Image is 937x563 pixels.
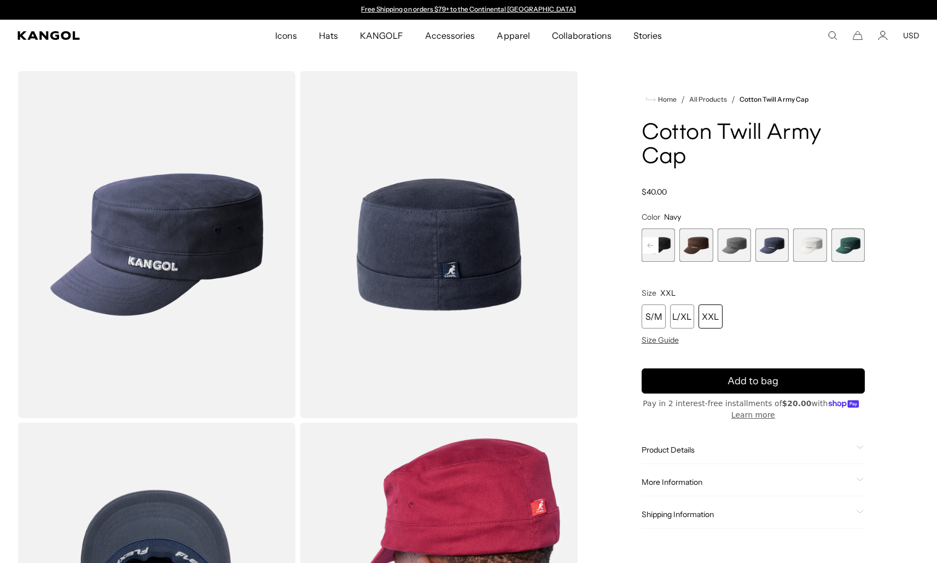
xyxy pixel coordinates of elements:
a: KANGOLF [349,20,414,51]
span: Home [656,96,677,103]
button: Cart [853,31,863,40]
span: KANGOLF [360,20,403,51]
label: Pine [831,228,865,262]
span: Collaborations [552,20,612,51]
a: Free Shipping on orders $79+ to the Continental [GEOGRAPHIC_DATA] [361,5,576,13]
a: Account [878,31,888,40]
div: 9 of 9 [831,228,865,262]
span: Add to bag [728,374,778,389]
a: All Products [689,96,727,103]
h1: Cotton Twill Army Cap [642,121,865,169]
div: 6 of 9 [717,228,750,262]
span: Color [642,212,660,222]
label: Black [642,228,675,262]
span: Accessories [425,20,475,51]
div: S/M [642,304,666,329]
a: Hats [308,20,349,51]
div: 8 of 9 [793,228,827,262]
span: Apparel [497,20,529,51]
img: color-navy [300,71,578,418]
div: 5 of 9 [679,228,713,262]
slideshow-component: Announcement bar [356,5,581,14]
label: Grey [717,228,750,262]
label: Brown [679,228,713,262]
li: / [727,93,735,106]
span: Size Guide [642,335,679,345]
span: Icons [275,20,297,51]
li: / [677,93,685,106]
span: Size [642,288,656,298]
img: color-navy [18,71,295,418]
button: Add to bag [642,368,865,394]
span: $40.00 [642,187,667,197]
a: Home [646,95,677,104]
a: Accessories [414,20,486,51]
a: Apparel [486,20,540,51]
a: Collaborations [541,20,622,51]
nav: breadcrumbs [642,93,865,106]
a: Kangol [18,31,182,40]
div: 7 of 9 [755,228,789,262]
div: XXL [699,304,723,329]
span: Shipping Information [642,509,852,519]
div: 4 of 9 [642,228,675,262]
span: Product Details [642,445,852,455]
label: White [793,228,827,262]
div: L/XL [670,304,694,329]
span: Hats [319,20,338,51]
button: USD [903,31,919,40]
span: Navy [664,212,681,222]
a: Cotton Twill Army Cap [740,96,808,103]
div: 1 of 2 [356,5,581,14]
label: Navy [755,228,789,262]
span: More Information [642,477,852,487]
span: Stories [633,20,662,51]
div: Announcement [356,5,581,14]
summary: Search here [828,31,837,40]
a: Icons [264,20,308,51]
a: Stories [622,20,673,51]
span: XXL [660,288,676,298]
